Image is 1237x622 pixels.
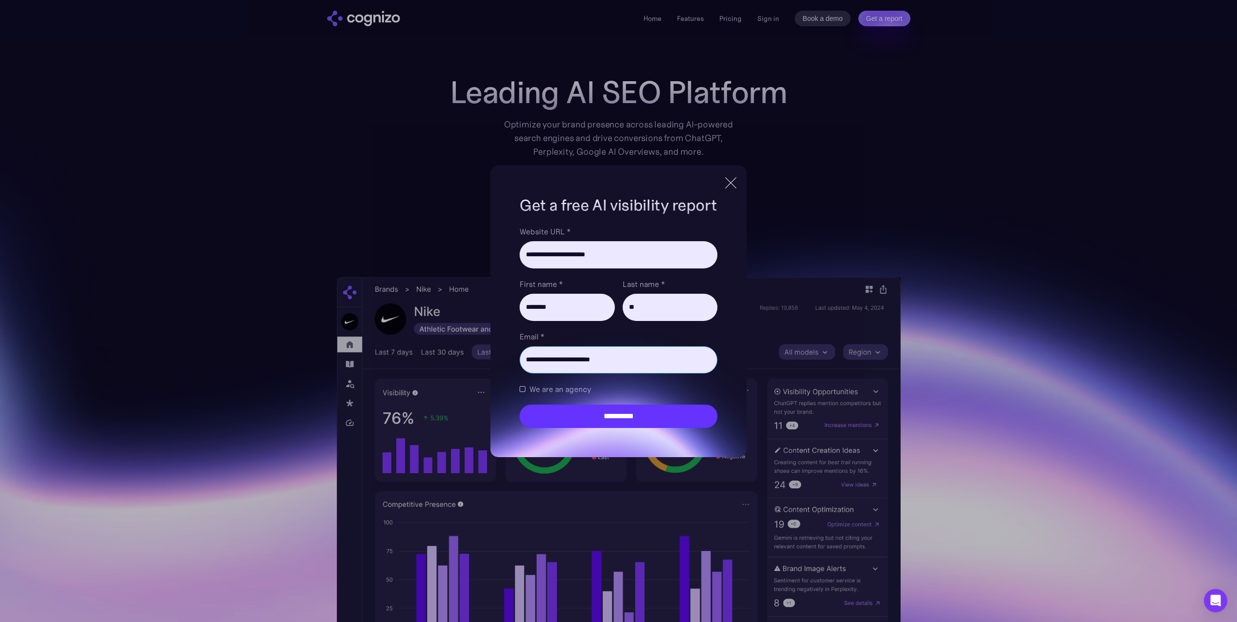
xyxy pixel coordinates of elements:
[529,383,591,395] span: We are an agency
[1204,589,1227,612] div: Open Intercom Messenger
[520,195,717,216] h1: Get a free AI visibility report
[520,226,717,237] label: Website URL *
[520,226,717,428] form: Brand Report Form
[520,278,614,290] label: First name *
[623,278,717,290] label: Last name *
[520,331,717,342] label: Email *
